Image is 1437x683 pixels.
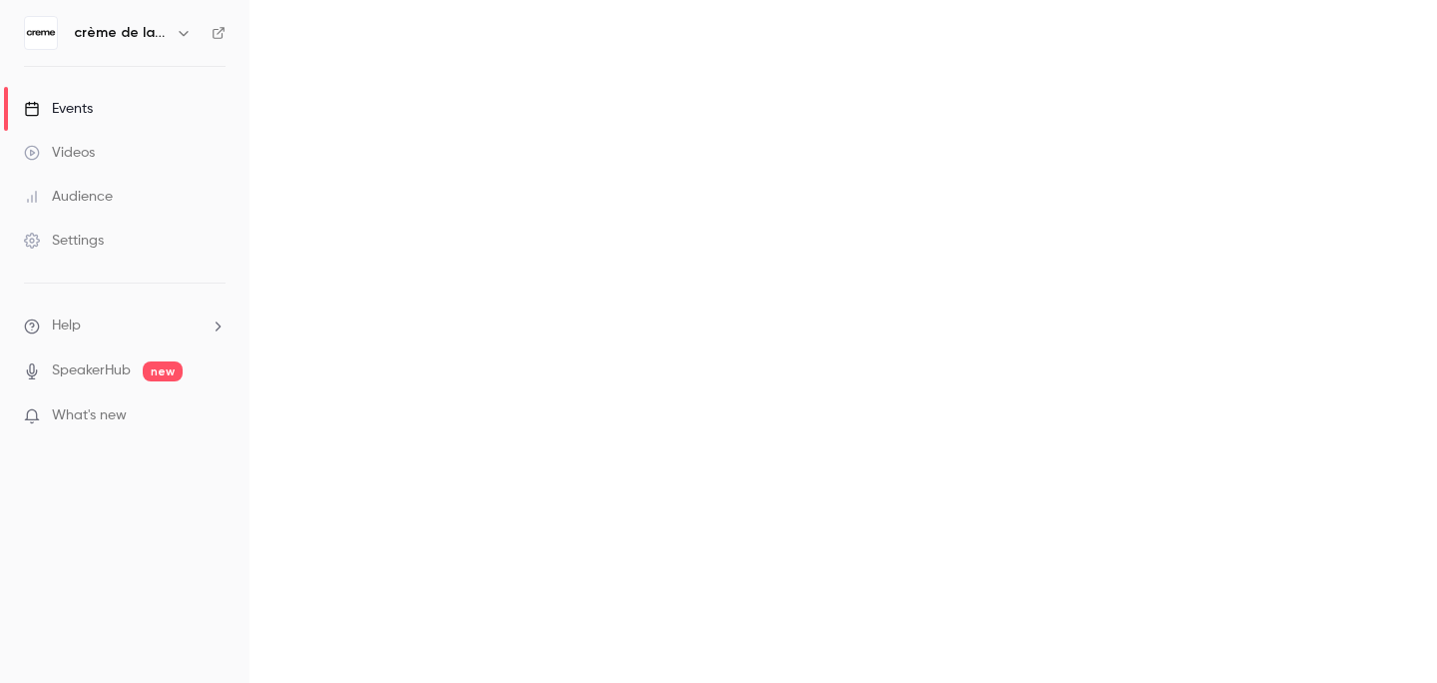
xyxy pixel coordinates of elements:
[143,361,183,381] span: new
[24,187,113,207] div: Audience
[24,99,93,119] div: Events
[52,360,131,381] a: SpeakerHub
[24,231,104,251] div: Settings
[24,316,226,337] li: help-dropdown-opener
[74,23,168,43] h6: crème de la crème
[24,143,95,163] div: Videos
[52,405,127,426] span: What's new
[52,316,81,337] span: Help
[25,17,57,49] img: crème de la crème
